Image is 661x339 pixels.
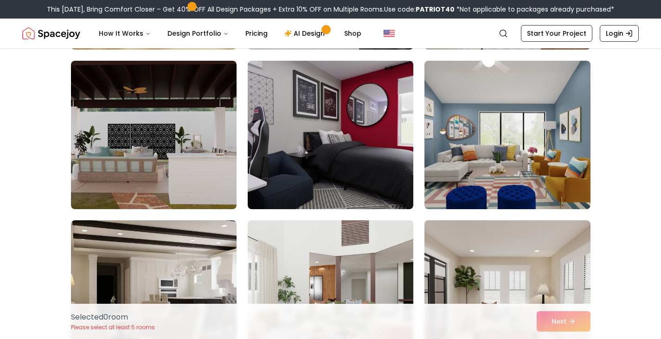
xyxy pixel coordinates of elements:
p: Selected 0 room [71,312,155,323]
nav: Main [91,24,369,43]
a: AI Design [277,24,335,43]
img: Room room-11 [248,61,413,209]
button: Design Portfolio [160,24,236,43]
span: *Not applicable to packages already purchased* [455,5,614,14]
a: Start Your Project [521,25,592,42]
nav: Global [22,19,639,48]
a: Shop [337,24,369,43]
button: How It Works [91,24,158,43]
img: Room room-12 [424,61,590,209]
div: This [DATE], Bring Comfort Closer – Get 40% OFF All Design Packages + Extra 10% OFF on Multiple R... [47,5,614,14]
p: Please select at least 5 rooms [71,324,155,331]
span: Use code: [384,5,455,14]
img: Spacejoy Logo [22,24,80,43]
a: Login [600,25,639,42]
img: Room room-10 [71,61,237,209]
a: Pricing [238,24,275,43]
a: Spacejoy [22,24,80,43]
b: PATRIOT40 [416,5,455,14]
img: United States [384,28,395,39]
